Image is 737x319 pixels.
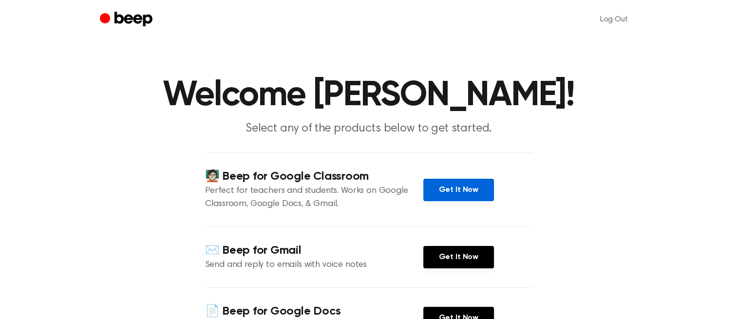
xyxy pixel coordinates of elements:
a: Beep [100,10,155,29]
a: Get It Now [423,179,494,201]
h4: 🧑🏻‍🏫 Beep for Google Classroom [205,169,423,185]
a: Get It Now [423,246,494,268]
h4: ✉️ Beep for Gmail [205,243,423,259]
p: Send and reply to emails with voice notes [205,259,423,272]
p: Select any of the products below to get started. [182,121,556,137]
h1: Welcome [PERSON_NAME]! [119,78,618,113]
p: Perfect for teachers and students. Works on Google Classroom, Google Docs, & Gmail. [205,185,423,211]
a: Log Out [590,8,638,31]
